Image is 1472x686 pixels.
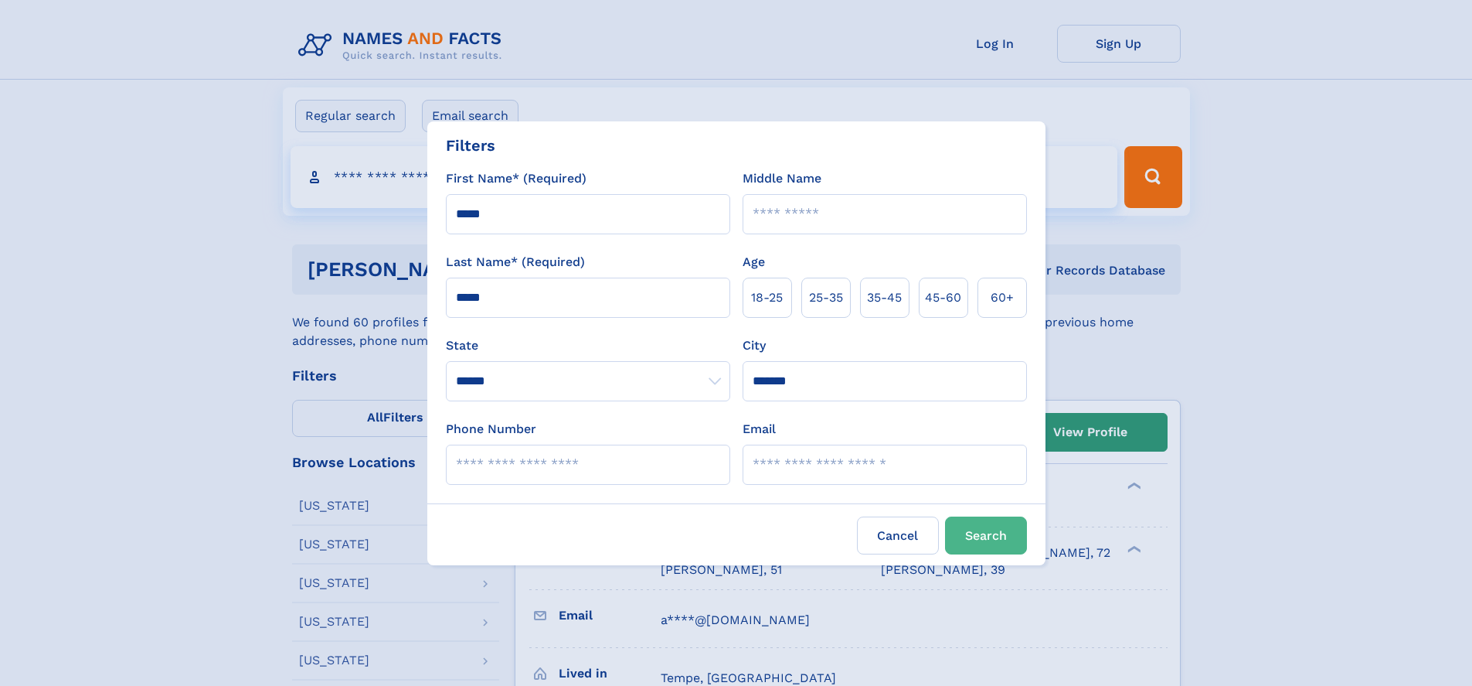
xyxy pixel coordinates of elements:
span: 25‑35 [809,288,843,307]
label: State [446,336,730,355]
label: Email [743,420,776,439]
label: Phone Number [446,420,536,439]
span: 35‑45 [867,288,902,307]
div: Filters [446,134,495,157]
span: 45‑60 [925,288,961,307]
label: Cancel [857,517,939,555]
span: 18‑25 [751,288,783,307]
label: City [743,336,766,355]
label: Last Name* (Required) [446,253,585,271]
span: 60+ [991,288,1014,307]
button: Search [945,517,1027,555]
label: Age [743,253,765,271]
label: First Name* (Required) [446,169,586,188]
label: Middle Name [743,169,821,188]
